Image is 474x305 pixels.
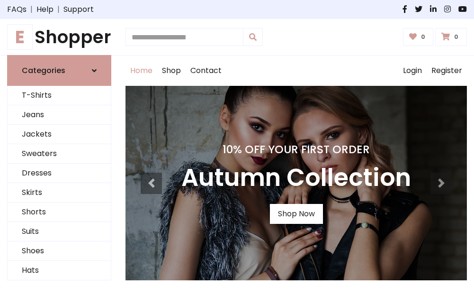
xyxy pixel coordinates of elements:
[7,24,33,50] span: E
[8,125,111,144] a: Jackets
[7,55,111,86] a: Categories
[186,55,226,86] a: Contact
[435,28,467,46] a: 0
[8,183,111,203] a: Skirts
[7,27,111,47] a: EShopper
[8,164,111,183] a: Dresses
[157,55,186,86] a: Shop
[181,143,411,156] h4: 10% Off Your First Order
[452,33,461,41] span: 0
[125,55,157,86] a: Home
[8,222,111,241] a: Suits
[7,4,27,15] a: FAQs
[427,55,467,86] a: Register
[8,105,111,125] a: Jeans
[8,261,111,280] a: Hats
[270,204,323,224] a: Shop Now
[8,203,111,222] a: Shorts
[63,4,94,15] a: Support
[22,66,65,75] h6: Categories
[8,86,111,105] a: T-Shirts
[181,164,411,193] h3: Autumn Collection
[419,33,428,41] span: 0
[27,4,36,15] span: |
[7,27,111,47] h1: Shopper
[36,4,54,15] a: Help
[54,4,63,15] span: |
[8,144,111,164] a: Sweaters
[403,28,434,46] a: 0
[398,55,427,86] a: Login
[8,241,111,261] a: Shoes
